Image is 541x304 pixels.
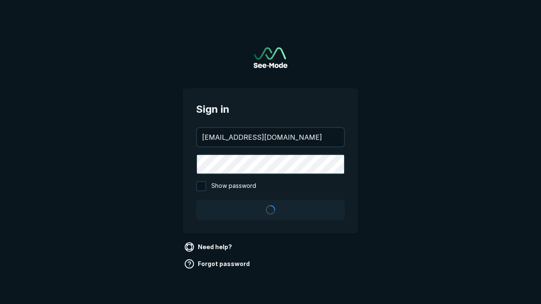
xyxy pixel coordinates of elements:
a: Need help? [183,240,235,254]
span: Show password [211,181,256,191]
input: your@email.com [197,128,344,147]
a: Go to sign in [254,47,287,68]
span: Sign in [196,102,345,117]
img: See-Mode Logo [254,47,287,68]
a: Forgot password [183,257,253,271]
